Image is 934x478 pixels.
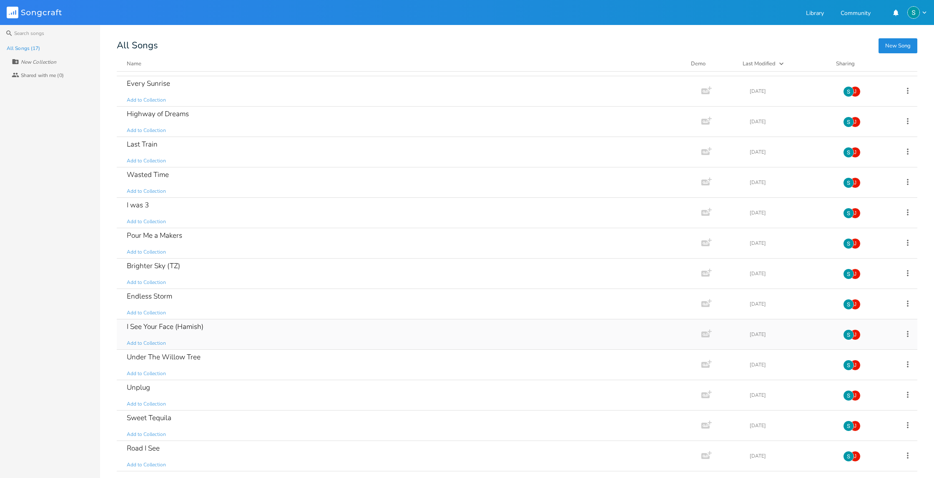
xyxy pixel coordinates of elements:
button: Name [127,60,681,68]
img: Stevie Jay [843,390,854,401]
span: Add to Collection [127,461,166,468]
img: Stevie Jay [843,451,854,462]
div: Brighter Sky (TZ) [127,262,180,269]
img: Stevie Jay [843,147,854,158]
button: Last Modified [743,60,826,68]
div: james.coutts100 [850,299,861,310]
span: Add to Collection [127,309,166,316]
div: I See Your Face (Hamish) [127,323,203,330]
button: New Song [879,38,917,53]
div: [DATE] [750,241,833,246]
div: Wasted Time [127,171,169,178]
div: james.coutts100 [850,421,861,431]
img: Stevie Jay [843,421,854,431]
div: [DATE] [750,180,833,185]
img: Stevie Jay [843,117,854,127]
div: james.coutts100 [850,329,861,340]
div: All Songs (17) [7,46,40,51]
div: james.coutts100 [850,147,861,158]
div: [DATE] [750,423,833,428]
div: [DATE] [750,89,833,94]
div: [DATE] [750,393,833,398]
div: Every Sunrise [127,80,170,87]
img: Stevie Jay [843,360,854,371]
div: james.coutts100 [850,86,861,97]
div: Sweet Tequila [127,414,171,421]
div: [DATE] [750,362,833,367]
div: Sharing [836,60,886,68]
img: Stevie Jay [843,329,854,340]
div: [DATE] [750,119,833,124]
div: Last Modified [743,60,776,67]
span: Add to Collection [127,401,166,408]
span: Add to Collection [127,370,166,377]
span: Add to Collection [127,218,166,225]
span: Add to Collection [127,431,166,438]
img: Stevie Jay [907,6,920,19]
div: Endless Storm [127,293,172,300]
div: [DATE] [750,149,833,154]
div: Under The Willow Tree [127,354,201,361]
div: New Collection [21,60,56,65]
img: Stevie Jay [843,177,854,188]
span: Add to Collection [127,249,166,256]
div: james.coutts100 [850,269,861,279]
div: james.coutts100 [850,177,861,188]
div: james.coutts100 [850,360,861,371]
div: [DATE] [750,271,833,276]
div: I was 3 [127,202,149,209]
span: Add to Collection [127,97,166,104]
div: All Songs [117,42,917,50]
img: Stevie Jay [843,299,854,310]
div: [DATE] [750,301,833,306]
div: james.coutts100 [850,451,861,462]
div: Shared with me (0) [21,73,64,78]
div: Last Train [127,141,158,148]
div: james.coutts100 [850,208,861,219]
div: [DATE] [750,332,833,337]
img: Stevie Jay [843,86,854,97]
div: [DATE] [750,453,833,458]
span: Add to Collection [127,188,166,195]
div: Unplug [127,384,150,391]
div: Name [127,60,141,67]
span: Add to Collection [127,127,166,134]
img: Stevie Jay [843,269,854,279]
div: Pour Me a Makers [127,232,182,239]
div: james.coutts100 [850,390,861,401]
img: Stevie Jay [843,238,854,249]
a: Library [806,10,824,17]
div: Road I See [127,445,160,452]
div: james.coutts100 [850,117,861,127]
div: Highway of Dreams [127,110,189,117]
a: Community [841,10,871,17]
span: Add to Collection [127,157,166,164]
span: Add to Collection [127,340,166,347]
span: Add to Collection [127,279,166,286]
div: james.coutts100 [850,238,861,249]
div: Demo [691,60,733,68]
div: [DATE] [750,210,833,215]
img: Stevie Jay [843,208,854,219]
